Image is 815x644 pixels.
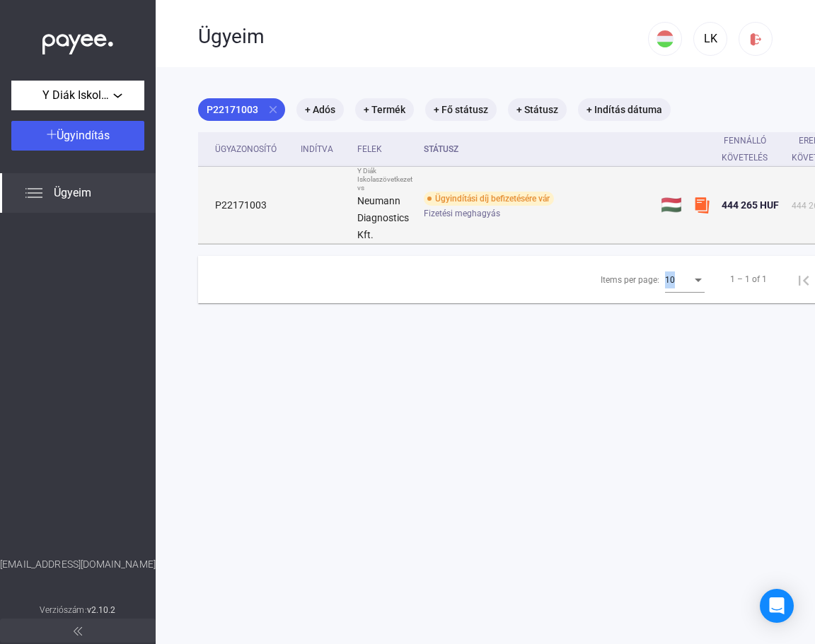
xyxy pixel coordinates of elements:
div: Ügyindítási díj befizetésére vár [424,192,554,206]
div: Y Diák Iskolaszövetkezet vs [357,167,412,192]
img: list.svg [25,185,42,201]
strong: v2.10.2 [87,605,116,615]
div: 1 – 1 of 1 [730,271,767,288]
img: arrow-double-left-grey.svg [74,627,82,636]
div: Ügyazonosító [215,141,277,158]
span: Fizetési meghagyás [424,205,500,222]
button: HU [648,22,682,56]
div: Items per page: [601,271,659,288]
button: Ügyindítás [11,121,144,151]
span: 10 [665,275,675,285]
img: szamlazzhu-mini [693,197,710,213]
div: Open Intercom Messenger [760,589,794,623]
mat-icon: close [267,103,279,116]
mat-chip: + Fő státusz [425,98,497,121]
img: logout-red [748,32,763,47]
span: Ügyeim [54,185,91,201]
img: plus-white.svg [47,129,57,139]
mat-chip: + Indítás dátuma [578,98,671,121]
img: white-payee-white-dot.svg [42,26,113,55]
div: Ügyeim [198,25,648,49]
div: Felek [357,141,412,158]
strong: Neumann Diagnostics Kft. [357,195,409,240]
div: Felek [357,141,382,158]
td: P22171003 [198,167,295,244]
span: Ügyindítás [57,129,110,142]
div: Indítva [301,141,346,158]
div: Indítva [301,141,333,158]
button: LK [693,22,727,56]
span: 444 265 HUF [722,199,779,211]
th: Státusz [418,132,655,167]
mat-chip: + Státusz [508,98,567,121]
img: HU [657,30,674,47]
div: LK [698,30,722,47]
mat-chip: + Adós [296,98,344,121]
div: Fennálló követelés [722,132,780,166]
mat-chip: + Termék [355,98,414,121]
button: Y Diák Iskolaszövetkezet [11,81,144,110]
div: Ügyazonosító [215,141,289,158]
div: Fennálló követelés [722,132,768,166]
span: Y Diák Iskolaszövetkezet [42,87,113,104]
td: 🇭🇺 [655,167,688,244]
mat-select: Items per page: [665,271,705,288]
mat-chip: P22171003 [198,98,285,121]
button: logout-red [739,22,773,56]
